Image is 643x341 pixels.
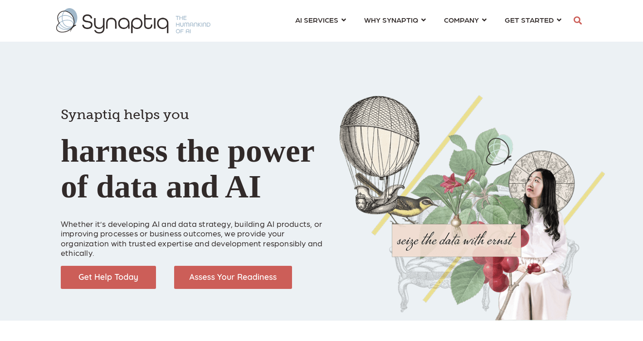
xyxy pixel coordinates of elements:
[505,14,554,26] span: GET STARTED
[61,266,156,289] img: Get Help Today
[364,14,418,26] span: WHY SYNAPTIQ
[286,5,570,37] nav: menu
[56,8,210,34] img: synaptiq logo-1
[505,11,561,28] a: GET STARTED
[295,14,338,26] span: AI SERVICES
[444,11,487,28] a: COMPANY
[364,11,426,28] a: WHY SYNAPTIQ
[61,91,326,205] h1: harness the power of data and AI
[61,209,326,258] p: Whether it’s developing AI and data strategy, building AI products, or improving processes or bus...
[174,266,292,289] img: Assess Your Readiness
[340,95,605,321] img: Collage of girl, balloon, bird, and butterfly, with seize the data with ernst text
[444,14,479,26] span: COMPANY
[61,106,189,123] span: Synaptiq helps you
[295,11,346,28] a: AI SERVICES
